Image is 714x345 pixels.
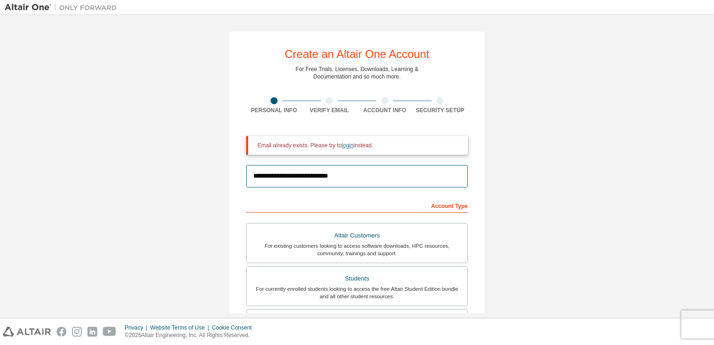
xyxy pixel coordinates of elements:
a: login [342,142,353,149]
div: Cookie Consent [212,324,257,331]
div: Account Type [246,198,468,213]
div: Personal Info [246,107,302,114]
div: Security Setup [413,107,468,114]
img: instagram.svg [72,327,82,337]
img: Altair One [5,3,121,12]
img: linkedin.svg [87,327,97,337]
div: Account Info [357,107,413,114]
div: Altair Customers [252,229,462,242]
div: Privacy [125,324,150,331]
img: altair_logo.svg [3,327,51,337]
div: Verify Email [302,107,357,114]
img: youtube.svg [103,327,116,337]
div: Create an Altair One Account [285,49,429,60]
div: For existing customers looking to access software downloads, HPC resources, community, trainings ... [252,242,462,257]
p: © 2025 Altair Engineering, Inc. All Rights Reserved. [125,331,257,339]
div: Students [252,272,462,285]
div: Email already exists. Please try to instead. [257,142,460,149]
img: facebook.svg [57,327,66,337]
div: Website Terms of Use [150,324,212,331]
div: For currently enrolled students looking to access the free Altair Student Edition bundle and all ... [252,285,462,300]
div: For Free Trials, Licenses, Downloads, Learning & Documentation and so much more. [296,65,419,80]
